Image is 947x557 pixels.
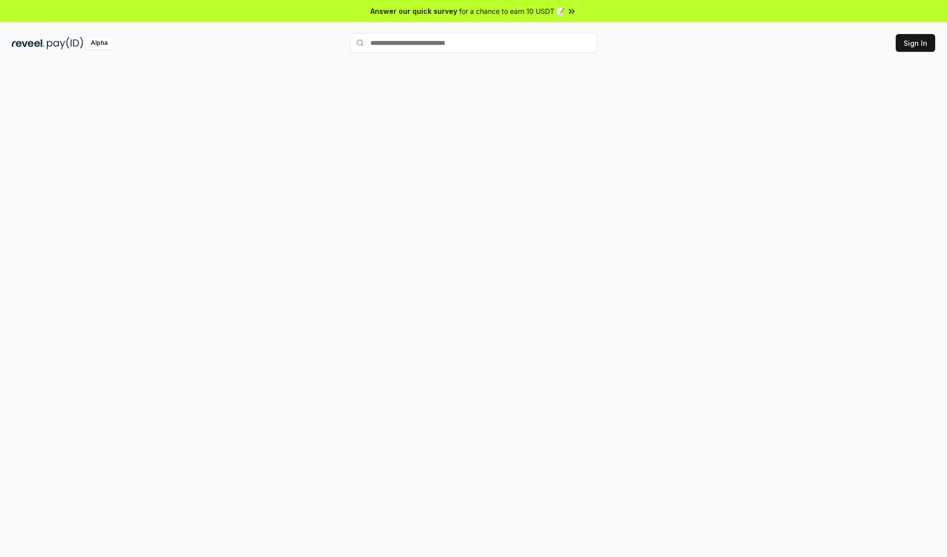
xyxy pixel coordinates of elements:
div: Alpha [85,37,113,49]
button: Sign In [896,34,935,52]
span: Answer our quick survey [370,6,457,16]
span: for a chance to earn 10 USDT 📝 [459,6,565,16]
img: pay_id [47,37,83,49]
img: reveel_dark [12,37,45,49]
